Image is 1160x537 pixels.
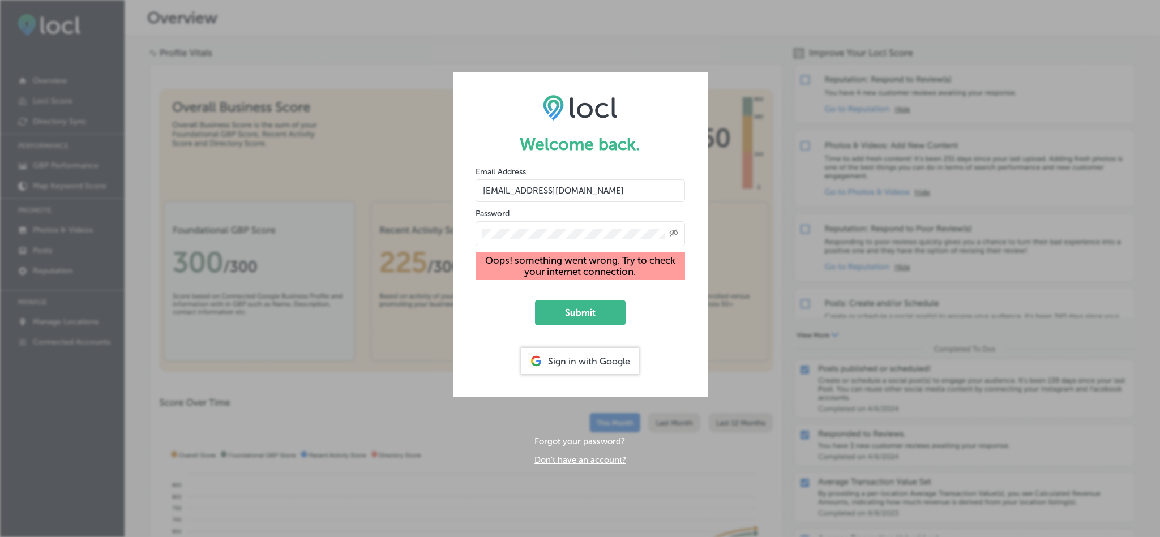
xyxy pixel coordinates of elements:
[669,229,678,239] span: Toggle password visibility
[543,94,617,121] img: LOCL logo
[534,436,625,446] a: Forgot your password?
[534,455,626,465] a: Don't have an account?
[535,300,626,325] button: Submit
[521,348,639,374] div: Sign in with Google
[476,252,685,280] div: Oops! something went wrong. Try to check your internet connection.
[476,209,510,218] label: Password
[476,167,526,177] label: Email Address
[476,134,685,154] h1: Welcome back.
